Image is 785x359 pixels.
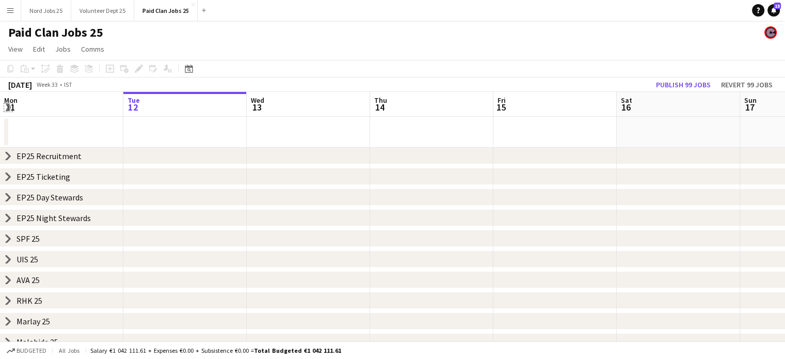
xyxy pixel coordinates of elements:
span: Sun [744,96,757,105]
div: RHK 25 [17,295,42,306]
div: Malahide 25 [17,337,58,347]
button: Volunteer Dept 25 [71,1,134,21]
span: Fri [498,96,506,105]
a: Edit [29,42,49,56]
div: Marlay 25 [17,316,50,326]
div: Salary €1 042 111.61 + Expenses €0.00 + Subsistence €0.00 = [90,347,341,354]
button: Nord Jobs 25 [21,1,71,21]
div: EP25 Recruitment [17,151,82,161]
span: Budgeted [17,347,46,354]
span: Sat [621,96,632,105]
app-user-avatar: Staffing Department [764,26,777,39]
h1: Paid Clan Jobs 25 [8,25,103,40]
span: All jobs [57,347,82,354]
div: UIS 25 [17,254,38,264]
div: IST [64,81,72,88]
a: Comms [77,42,108,56]
span: Total Budgeted €1 042 111.61 [254,347,341,354]
button: Paid Clan Jobs 25 [134,1,198,21]
span: 16 [619,101,632,113]
span: Edit [33,44,45,54]
div: EP25 Ticketing [17,171,70,182]
a: View [4,42,27,56]
span: 15 [496,101,506,113]
span: 12 [126,101,140,113]
div: AVA 25 [17,275,40,285]
a: 15 [767,4,780,17]
span: 17 [743,101,757,113]
span: Thu [374,96,387,105]
span: View [8,44,23,54]
span: Mon [4,96,18,105]
span: 11 [3,101,18,113]
span: 15 [774,3,781,9]
div: [DATE] [8,80,32,90]
a: Jobs [51,42,75,56]
span: Comms [81,44,104,54]
button: Publish 99 jobs [652,78,715,91]
div: SPF 25 [17,233,40,244]
span: Week 33 [34,81,60,88]
span: Jobs [55,44,71,54]
div: EP25 Night Stewards [17,213,91,223]
div: EP25 Day Stewards [17,192,83,202]
span: Wed [251,96,264,105]
span: Tue [127,96,140,105]
button: Revert 99 jobs [717,78,777,91]
span: 13 [249,101,264,113]
button: Budgeted [5,345,48,356]
span: 14 [373,101,387,113]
